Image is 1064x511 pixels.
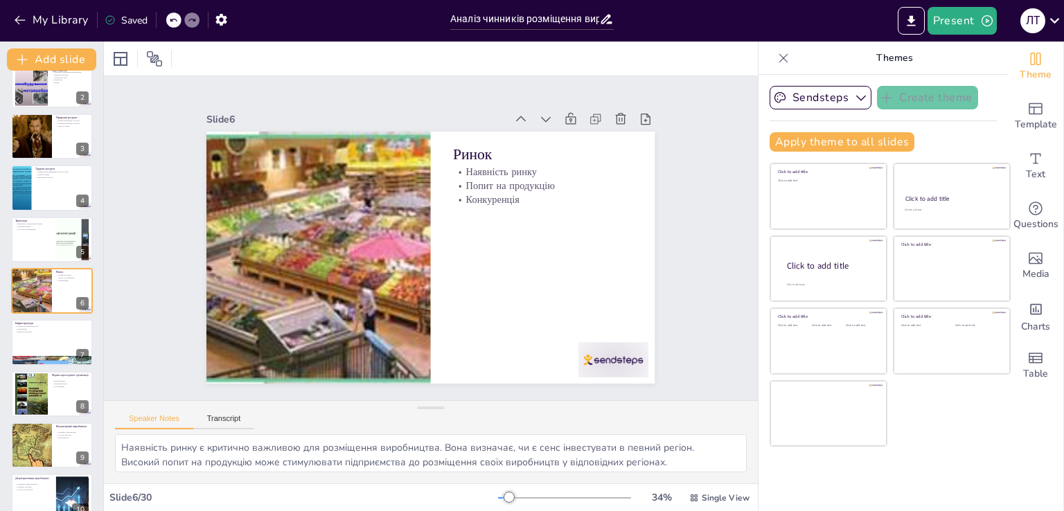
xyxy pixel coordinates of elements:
p: Концентрація виробництв [56,424,89,429]
p: Спільні ресурси [56,433,89,436]
div: Slide 6 [220,90,518,134]
input: Insert title [450,9,599,29]
span: Template [1015,117,1057,132]
div: Click to add text [905,208,997,212]
p: Themes [795,42,994,75]
p: Наявність ринку [56,274,89,277]
p: Залучення підприємств [15,228,52,231]
p: Комунікації [15,328,89,331]
p: Наявність кваліфікованої робочої сили [35,171,89,174]
div: Change the overall theme [1008,42,1063,91]
div: 9 [76,451,89,464]
div: Add charts and graphs [1008,291,1063,341]
button: Add slide [7,48,96,71]
div: 7 [76,349,89,361]
p: Інфраструктура [15,322,89,326]
div: Layout [109,48,132,70]
div: Slide 6 / 30 [109,491,498,504]
div: Click to add title [778,314,877,319]
p: Вартість праці [35,174,89,177]
p: Інвестиції в регіон [35,176,89,179]
p: Агломерація [52,385,89,388]
div: Get real-time input from your audience [1008,191,1063,241]
p: Трудові ресурси [52,75,89,78]
p: Транспорт [52,78,89,81]
button: Apply theme to all slides [770,132,914,152]
div: 6 [11,268,93,314]
div: 34 % [645,491,678,504]
div: 9 [11,422,93,468]
p: Попит на продукцію [458,181,638,214]
button: Sendsteps [770,86,871,109]
div: Add images, graphics, shapes or video [1008,241,1063,291]
p: Доступ до ресурсів [15,487,52,490]
p: Конкуренція [456,195,637,228]
p: Природні ресурси [56,116,89,120]
p: Зниження витрат [15,225,52,228]
p: Розвиток регіонів [15,485,52,488]
div: Л Т [1020,8,1045,33]
button: Speaker Notes [115,414,193,429]
div: Saved [105,14,148,27]
p: Переваги децентралізації [15,483,52,485]
textarea: Наявність ринку є критично важливою для розміщення виробництва. Вона визначає, чи є сенс інвестув... [115,434,747,472]
div: Add text boxes [1008,141,1063,191]
div: Add a table [1008,341,1063,391]
span: Questions [1013,217,1058,232]
span: Single View [702,492,750,503]
div: Click to add text [901,324,945,328]
div: Click to add text [778,179,877,183]
p: Ринок [52,81,89,84]
button: Present [928,7,997,35]
p: Ринок [461,147,641,186]
p: Форми просторової організації [52,373,89,377]
p: Транспорт [15,219,52,223]
div: Click to add body [787,283,874,286]
p: Ефективна транспортна мережа [15,222,52,225]
p: Децентралізація виробництв [15,476,52,481]
div: 3 [11,114,93,159]
p: Наявність ринку [459,168,639,200]
div: 5 [11,217,93,262]
p: Трудові ресурси [35,167,89,171]
div: Click to add title [778,169,877,174]
p: Природні ресурси [52,73,89,76]
p: Розвинута інфраструктура [15,325,89,328]
span: Position [146,51,163,67]
p: Ефективність [56,436,89,439]
div: Click to add title [901,314,1000,319]
p: Приклад корисних копалин [56,122,89,125]
p: Концентрація [52,379,89,382]
p: Переваги концентрації [56,431,89,434]
div: 2 [76,91,89,104]
div: Click to add title [787,260,876,271]
span: Charts [1021,319,1050,334]
div: Click to add text [778,324,809,328]
div: Click to add text [846,324,877,328]
p: Децентралізація [52,382,89,385]
p: Вода та земля [56,125,89,127]
div: 2 [11,62,93,107]
span: Theme [1020,67,1052,82]
div: Click to add title [901,242,1000,247]
p: Енергопостачання [15,330,89,333]
p: Попит на продукцію [56,276,89,279]
div: 8 [11,371,93,417]
div: 6 [76,297,89,310]
div: Click to add text [955,324,999,328]
div: 4 [11,165,93,210]
span: Table [1023,366,1048,382]
p: Конкуренція [56,279,89,282]
div: 8 [76,400,89,413]
p: Ринок [56,270,89,274]
div: Click to add title [905,195,997,203]
p: Вплив природних ресурсів [56,119,89,122]
button: My Library [10,9,94,31]
div: 7 [11,319,93,365]
span: Text [1026,167,1045,182]
span: Media [1022,267,1049,282]
button: Create theme [877,86,978,109]
div: 4 [76,195,89,207]
div: 3 [76,143,89,155]
p: Чинники розміщення виробництва [52,71,89,73]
